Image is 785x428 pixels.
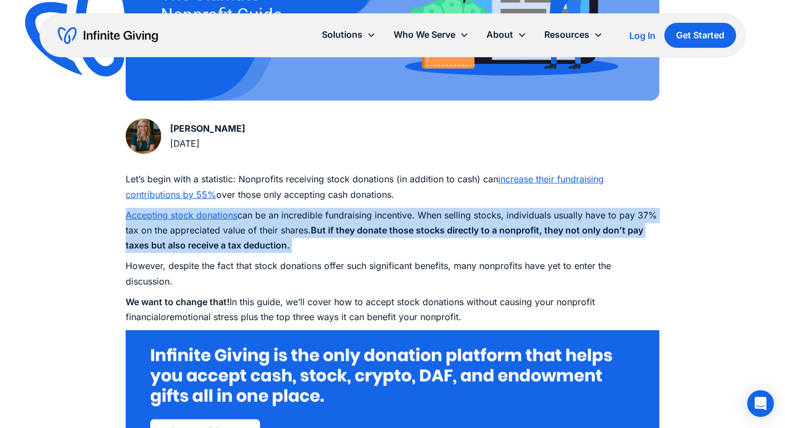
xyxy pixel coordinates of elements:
div: About [486,27,513,42]
a: Get Started [664,23,736,48]
strong: But if they donate those stocks directly to a nonprofit, they not only don’t pay taxes but also r... [126,225,643,251]
div: Solutions [313,23,385,47]
div: Solutions [322,27,362,42]
a: [PERSON_NAME][DATE] [126,118,245,154]
div: [DATE] [170,136,245,151]
div: Log In [629,31,655,40]
div: Resources [535,23,612,47]
p: Let’s begin with a statistic: Nonprofits receiving stock donations (in addition to cash) can over... [126,172,659,202]
a: Log In [629,29,655,42]
strong: We want to change that! [126,296,230,307]
div: Who We Serve [394,27,455,42]
div: Resources [544,27,589,42]
div: About [478,23,535,47]
div: [PERSON_NAME] [170,121,245,136]
p: However, despite the fact that stock donations offer such significant benefits, many nonprofits h... [126,258,659,288]
p: In this guide, we’ll cover how to accept stock donations without causing your nonprofit financial... [126,295,659,325]
a: home [58,27,158,44]
em: or [161,311,170,322]
div: Who We Serve [385,23,478,47]
a: increase their fundraising contributions by 55% [126,173,604,200]
a: Accepting stock donations [126,210,237,221]
div: Open Intercom Messenger [747,390,774,417]
p: can be an incredible fundraising incentive. When selling stocks, individuals usually have to pay ... [126,208,659,253]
